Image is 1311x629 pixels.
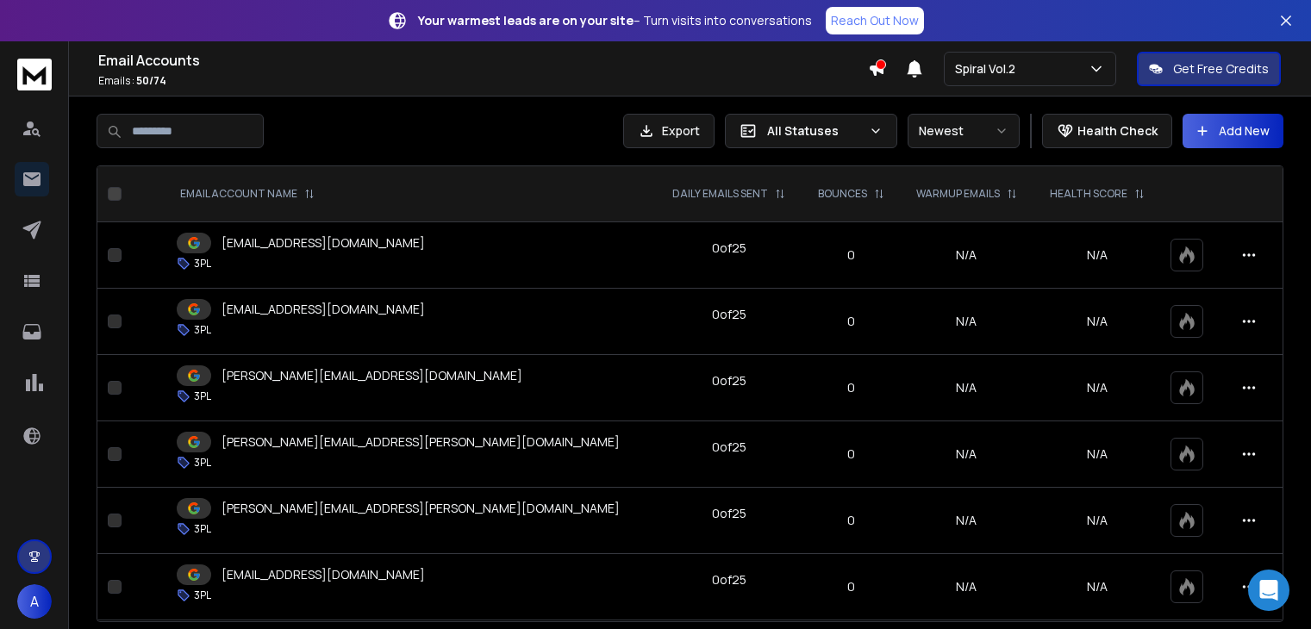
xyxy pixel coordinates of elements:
p: N/A [1044,246,1151,264]
p: WARMUP EMAILS [916,187,1000,201]
p: 0 [812,313,889,330]
p: DAILY EMAILS SENT [672,187,768,201]
div: 0 of 25 [712,505,746,522]
p: [EMAIL_ADDRESS][DOMAIN_NAME] [222,301,425,318]
button: Health Check [1042,114,1172,148]
p: All Statuses [767,122,862,140]
p: 3PL [194,257,211,271]
div: EMAIL ACCOUNT NAME [180,187,315,201]
p: N/A [1044,512,1151,529]
strong: Your warmest leads are on your site [418,12,634,28]
p: Reach Out Now [831,12,919,29]
p: Spiral Vol.2 [955,60,1022,78]
p: – Turn visits into conversations [418,12,812,29]
p: 3PL [194,589,211,602]
p: [PERSON_NAME][EMAIL_ADDRESS][DOMAIN_NAME] [222,367,522,384]
div: 0 of 25 [712,306,746,323]
div: 0 of 25 [712,439,746,456]
p: N/A [1044,578,1151,595]
button: A [17,584,52,619]
p: [EMAIL_ADDRESS][DOMAIN_NAME] [222,234,425,252]
td: N/A [900,355,1033,421]
p: [PERSON_NAME][EMAIL_ADDRESS][PERSON_NAME][DOMAIN_NAME] [222,500,620,517]
td: N/A [900,488,1033,554]
p: [PERSON_NAME][EMAIL_ADDRESS][PERSON_NAME][DOMAIN_NAME] [222,433,620,451]
button: Get Free Credits [1137,52,1281,86]
p: N/A [1044,379,1151,396]
div: 0 of 25 [712,372,746,389]
img: logo [17,59,52,90]
p: BOUNCES [818,187,867,201]
button: Add New [1183,114,1283,148]
p: 0 [812,512,889,529]
button: Newest [908,114,1020,148]
div: 0 of 25 [712,571,746,589]
p: N/A [1044,445,1151,463]
span: 50 / 74 [136,73,166,88]
p: 3PL [194,389,211,403]
td: N/A [900,421,1033,488]
p: 0 [812,578,889,595]
p: 0 [812,379,889,396]
td: N/A [900,554,1033,620]
p: HEALTH SCORE [1050,187,1127,201]
button: Export [623,114,715,148]
td: N/A [900,289,1033,355]
div: Open Intercom Messenger [1248,570,1289,611]
p: Get Free Credits [1173,60,1269,78]
td: N/A [900,222,1033,289]
p: 3PL [194,456,211,470]
p: 0 [812,246,889,264]
h1: Email Accounts [98,50,868,71]
p: 0 [812,445,889,463]
p: N/A [1044,313,1151,330]
p: 3PL [194,323,211,337]
p: Emails : [98,74,868,88]
div: 0 of 25 [712,240,746,257]
p: 3PL [194,522,211,536]
a: Reach Out Now [826,7,924,34]
p: [EMAIL_ADDRESS][DOMAIN_NAME] [222,566,425,583]
p: Health Check [1077,122,1158,140]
